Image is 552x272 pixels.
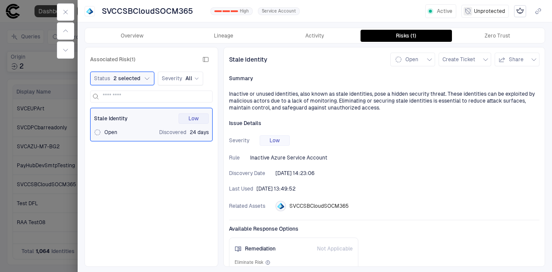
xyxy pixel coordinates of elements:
span: Low [188,115,199,122]
div: Entra ID [86,8,93,15]
span: Share [509,56,524,63]
span: Associated Risk (1) [90,56,135,63]
span: SVCCSBCloudSOCM365 [102,6,193,16]
span: Open [405,56,418,63]
span: Stale Identity [94,115,128,122]
span: Related Assets [229,203,265,209]
div: 8/15/2025 18:23:06 (GMT+00:00 UTC) [276,170,314,177]
button: Create Ticket [439,53,491,66]
div: 2 [231,10,238,12]
span: Last Used [229,185,253,192]
span: Not Applicable [317,245,353,252]
button: Share [495,53,539,66]
span: Status [94,75,110,82]
span: Issue Details [229,120,261,127]
div: Inactive or unused identities, also known as stale identities, pose a hidden security threat. The... [229,91,539,111]
span: [DATE] 14:23:06 [276,170,314,177]
span: [DATE] 13:49:52 [257,185,295,192]
div: 0 [214,10,222,12]
span: Stale Identity [229,56,267,63]
div: Risks (1) [396,32,416,39]
span: Unprotected [474,8,505,15]
button: Open [390,53,435,66]
span: Low [270,137,280,144]
span: Create Ticket [442,56,475,63]
span: Eliminate Risk [235,259,263,266]
div: 4/18/2025 17:49:52 (GMT+00:00 UTC) [257,185,295,192]
span: Available Response Options [229,225,539,232]
span: Severity [229,137,249,144]
span: Rule [229,154,240,161]
span: Remediation [245,245,276,252]
span: Summary [229,75,253,82]
button: Lineage [178,30,270,42]
button: Activity [269,30,361,42]
span: Discovery Date [229,170,265,177]
div: Entra ID [277,203,284,209]
span: 24 days [190,129,209,136]
span: 2 selected [113,75,140,82]
div: Zero Trust [485,32,510,39]
span: Service Account [262,8,296,14]
span: All [185,75,192,82]
button: Status2 selected [90,72,154,85]
span: Active [437,8,452,15]
button: SVCCSBCloudSOCM365 [100,4,205,18]
div: Mark as Crown Jewel [514,5,526,17]
div: 1 [223,10,230,12]
button: Overview [87,30,178,42]
span: High [240,8,249,14]
span: SVCCSBCloudSOCM365 [289,203,349,209]
span: Severity [162,75,182,82]
span: Inactive Azure Service Account [250,154,327,161]
span: Open [104,129,117,136]
span: Discovered [159,129,186,136]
